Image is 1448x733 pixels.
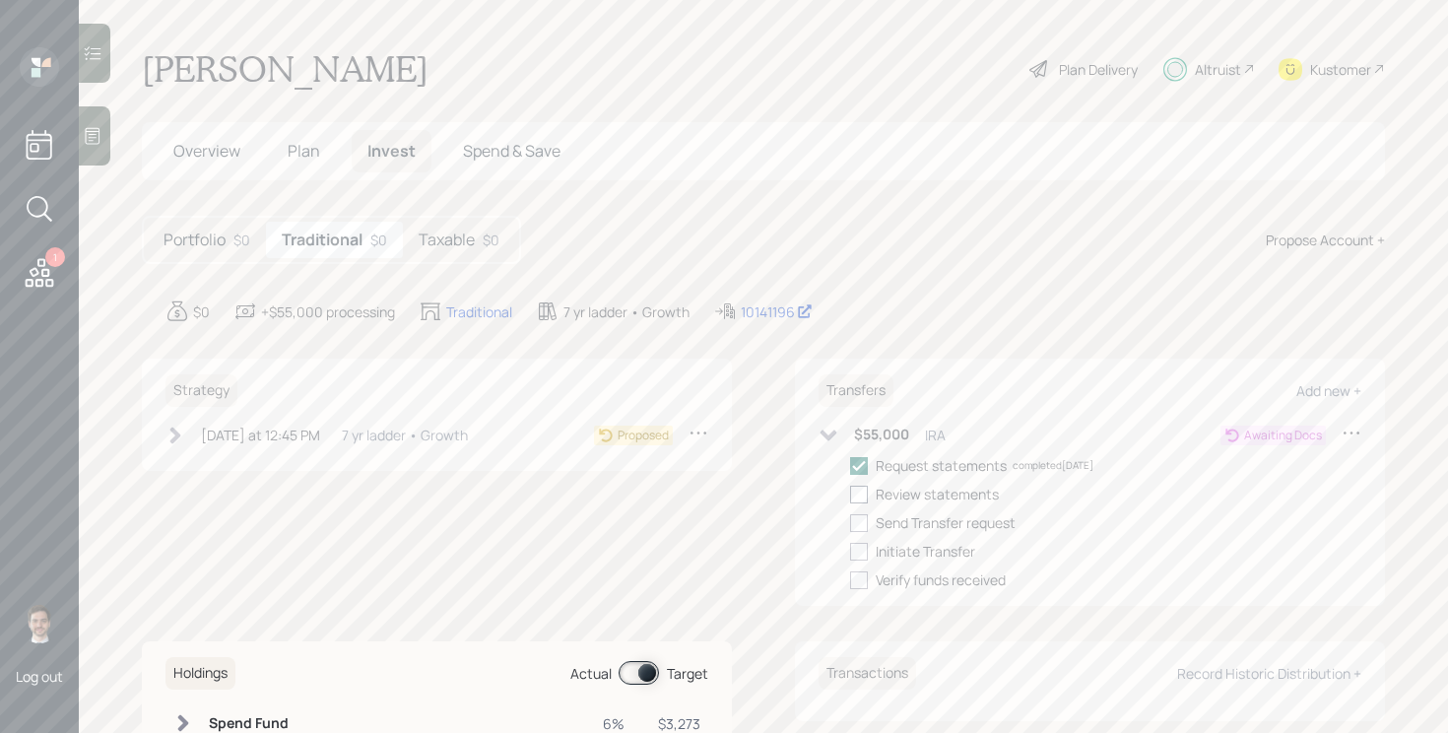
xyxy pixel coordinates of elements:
[209,715,296,732] h6: Spend Fund
[370,230,387,250] div: $0
[1013,458,1093,473] div: completed [DATE]
[854,427,909,443] h6: $55,000
[1244,427,1322,444] div: Awaiting Docs
[367,140,416,162] span: Invest
[1296,381,1361,400] div: Add new +
[925,425,946,445] div: IRA
[819,657,916,690] h6: Transactions
[342,425,468,445] div: 7 yr ladder • Growth
[165,657,235,690] h6: Holdings
[570,663,612,684] div: Actual
[20,604,59,643] img: jonah-coleman-headshot.png
[419,231,475,249] h5: Taxable
[446,301,512,322] div: Traditional
[1266,230,1385,250] div: Propose Account +
[1310,59,1371,80] div: Kustomer
[483,230,499,250] div: $0
[1177,664,1361,683] div: Record Historic Distribution +
[142,47,428,91] h1: [PERSON_NAME]
[876,569,1006,590] div: Verify funds received
[288,140,320,162] span: Plan
[563,301,690,322] div: 7 yr ladder • Growth
[261,301,395,322] div: +$55,000 processing
[164,231,226,249] h5: Portfolio
[741,301,813,322] div: 10141196
[45,247,65,267] div: 1
[201,425,320,445] div: [DATE] at 12:45 PM
[193,301,210,322] div: $0
[165,374,237,407] h6: Strategy
[16,667,63,686] div: Log out
[618,427,669,444] div: Proposed
[876,541,975,562] div: Initiate Transfer
[876,512,1016,533] div: Send Transfer request
[876,455,1007,476] div: Request statements
[1195,59,1241,80] div: Altruist
[463,140,560,162] span: Spend & Save
[1059,59,1138,80] div: Plan Delivery
[876,484,999,504] div: Review statements
[282,231,362,249] h5: Traditional
[819,374,893,407] h6: Transfers
[667,663,708,684] div: Target
[233,230,250,250] div: $0
[173,140,240,162] span: Overview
